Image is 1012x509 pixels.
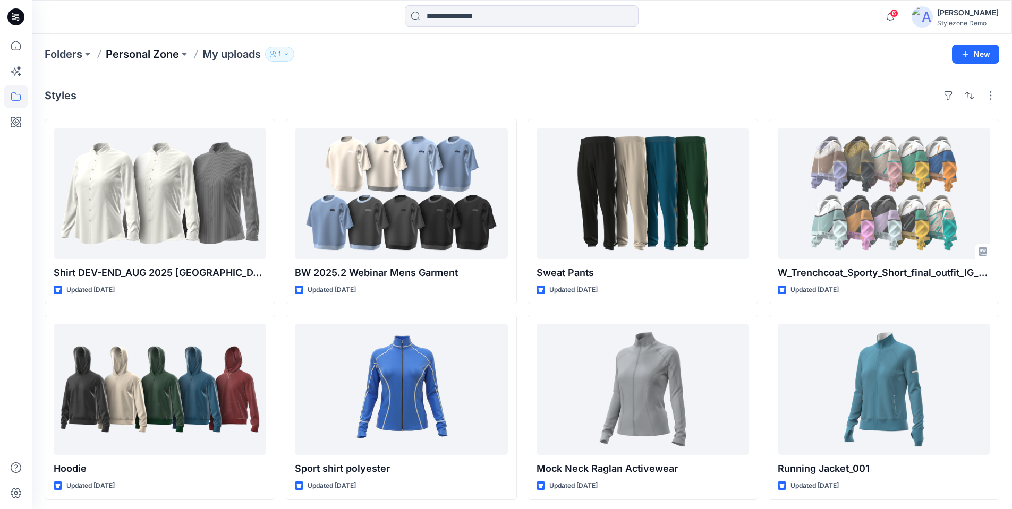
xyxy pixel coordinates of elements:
p: My uploads [202,47,261,62]
p: Updated [DATE] [308,480,356,491]
button: 1 [265,47,294,62]
img: avatar [912,6,933,28]
a: W_Trenchcoat_Sporty_Short_final_outfit_IG_reel [778,128,990,259]
p: Mock Neck Raglan Activewear [537,461,749,476]
p: Updated [DATE] [549,480,598,491]
a: BW 2025.2 Webinar Mens Garment [295,128,507,259]
p: Hoodie [54,461,266,476]
p: BW 2025.2 Webinar Mens Garment [295,265,507,280]
a: Mock Neck Raglan Activewear [537,324,749,455]
a: Running Jacket_001 [778,324,990,455]
p: Updated [DATE] [790,284,839,296]
h4: Styles [45,89,76,102]
a: Shirt DEV-END_AUG 2025 Segev [54,128,266,259]
a: Sweat Pants [537,128,749,259]
p: W_Trenchcoat_Sporty_Short_final_outfit_IG_reel [778,265,990,280]
div: [PERSON_NAME] [937,6,999,19]
p: Running Jacket_001 [778,461,990,476]
span: 6 [890,9,898,18]
div: Stylezone Demo [937,19,999,27]
p: Sweat Pants [537,265,749,280]
p: Shirt DEV-END_AUG 2025 [GEOGRAPHIC_DATA] [54,265,266,280]
p: Sport shirt polyester [295,461,507,476]
p: Updated [DATE] [66,284,115,296]
p: Updated [DATE] [549,284,598,296]
a: Personal Zone [106,47,179,62]
p: Updated [DATE] [790,480,839,491]
a: Sport shirt polyester [295,324,507,455]
p: Updated [DATE] [66,480,115,491]
a: Hoodie [54,324,266,455]
button: New [952,45,999,64]
p: Updated [DATE] [308,284,356,296]
p: 1 [278,48,281,60]
a: Folders [45,47,82,62]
